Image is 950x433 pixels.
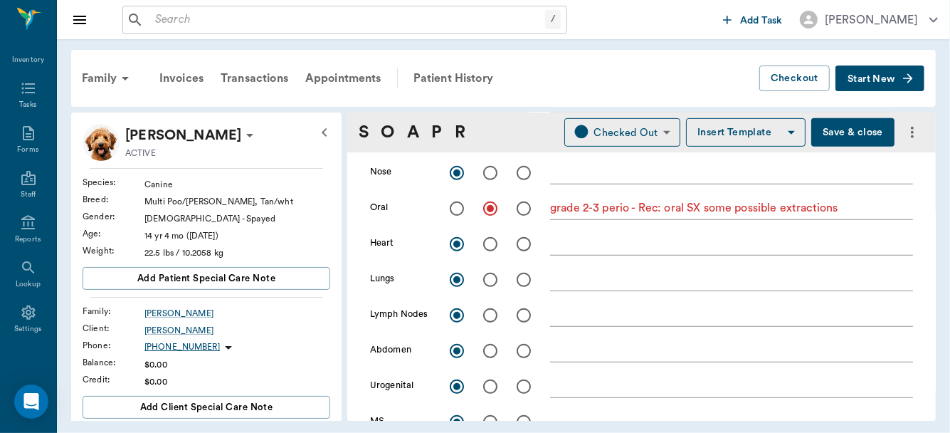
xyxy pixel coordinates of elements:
a: O [381,120,394,145]
div: Reports [15,234,41,245]
a: S [359,120,369,145]
div: $0.00 [144,375,330,388]
div: / [545,10,561,29]
a: Patient History [405,61,502,95]
button: Save & close [811,118,894,147]
label: Lungs [370,272,395,285]
div: 14 yr 4 mo ([DATE]) [144,229,330,242]
div: Breed : [83,193,144,206]
div: Client : [83,322,144,335]
p: [PERSON_NAME] [125,124,241,147]
div: Species : [83,176,144,189]
div: Gender : [83,210,144,223]
p: ACTIVE [125,147,156,160]
label: MS [370,414,384,427]
div: [DEMOGRAPHIC_DATA] - Spayed [144,212,330,225]
a: R [455,120,465,145]
button: Add Task [717,6,788,33]
button: Checkout [759,66,830,92]
p: [PHONE_NUMBER] [144,341,220,353]
div: Settings [14,324,43,335]
div: Family : [83,305,144,318]
button: Add patient Special Care Note [83,267,330,290]
div: Inventory [12,55,44,66]
div: Multi Poo/[PERSON_NAME], Tan/wht [144,195,330,208]
div: $0.00 [144,358,330,371]
div: Weight : [83,244,144,257]
button: Close drawer [65,6,94,34]
div: [PERSON_NAME] [825,11,918,28]
div: Family [73,61,142,95]
label: Abdomen [370,343,411,356]
a: P [431,120,442,145]
button: Add client Special Care Note [83,396,330,419]
div: Open Intercom Messenger [14,385,48,419]
a: Invoices [151,61,212,95]
div: Lexie Tyson [125,124,241,147]
div: Balance : [83,356,144,369]
button: more [900,120,924,145]
div: Staff [21,189,36,200]
div: 22.5 lbs / 10.2058 kg [144,246,330,259]
button: Start New [835,66,924,92]
div: Tasks [19,100,37,110]
label: Urogenital [370,379,413,392]
button: Insert Template [686,118,806,147]
a: Appointments [297,61,390,95]
label: Nose [370,165,391,178]
button: [PERSON_NAME] [788,6,949,33]
a: [PERSON_NAME] [144,324,330,337]
div: Canine [144,178,330,191]
div: Phone : [83,339,144,352]
div: Credit : [83,373,144,386]
div: Lookup [16,279,41,290]
div: Checked Out [594,125,658,141]
label: Oral [370,201,388,214]
span: Add client Special Care Note [140,400,273,415]
label: Heart [370,236,394,249]
input: Search [149,10,545,30]
a: Transactions [212,61,297,95]
img: Profile Image [83,124,120,161]
span: Add patient Special Care Note [137,271,275,286]
div: Age : [83,227,144,240]
label: Lymph Nodes [370,308,428,320]
div: Forms [17,145,38,155]
a: [PERSON_NAME] [144,307,330,320]
textarea: grade 2-3 perio - Rec: oral SX some possible extractions [550,200,913,216]
a: A [407,120,419,145]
